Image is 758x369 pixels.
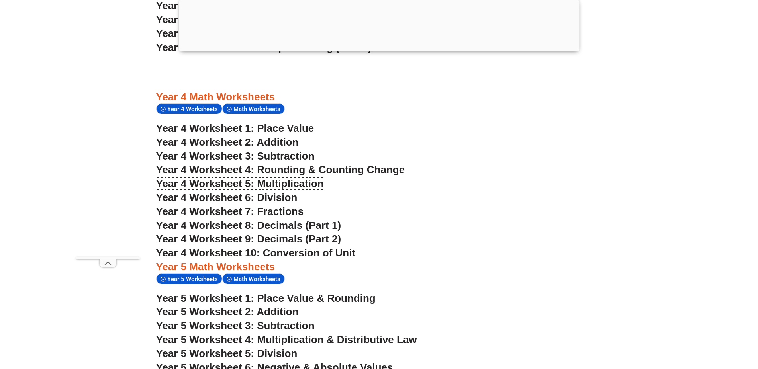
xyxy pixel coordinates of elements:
[156,233,341,245] a: Year 4 Worksheet 9: Decimals (Part 2)
[156,103,222,114] div: Year 4 Worksheets
[156,164,405,176] a: Year 4 Worksheet 4: Rounding & Counting Change
[156,292,376,304] a: Year 5 Worksheet 1: Place Value & Rounding
[156,205,304,217] a: Year 4 Worksheet 7: Fractions
[156,90,602,104] h3: Year 4 Math Worksheets
[156,122,314,134] a: Year 4 Worksheet 1: Place Value
[625,279,758,369] iframe: Chat Widget
[156,306,299,318] a: Year 5 Worksheet 2: Addition
[167,275,220,283] span: Year 5 Worksheets
[222,103,285,114] div: Math Worksheets
[76,18,140,257] iframe: Advertisement
[156,27,366,39] a: Year 3 Worksheet 9: Skip Counting (Part 1)
[222,273,285,284] div: Math Worksheets
[156,260,602,274] h3: Year 5 Math Worksheets
[156,41,372,53] a: Year 3 Worksheet 10: Skip Counting (Part 2)
[156,191,298,203] a: Year 4 Worksheet 6: Division
[156,219,341,231] a: Year 4 Worksheet 8: Decimals (Part 1)
[156,14,324,25] span: Year 3 Worksheet 8: Multiplication
[156,247,356,259] a: Year 4 Worksheet 10: Conversion of Unit
[233,105,283,113] span: Math Worksheets
[156,178,324,189] a: Year 4 Worksheet 5: Multiplication
[156,348,298,359] a: Year 5 Worksheet 5: Division
[156,334,417,346] a: Year 5 Worksheet 4: Multiplication & Distributive Law
[167,105,220,113] span: Year 4 Worksheets
[233,275,283,283] span: Math Worksheets
[156,320,315,332] a: Year 5 Worksheet 3: Subtraction
[156,150,315,162] a: Year 4 Worksheet 3: Subtraction
[156,14,394,25] a: Year 3 Worksheet 8: Multiplication(x5, x7, x8, x9)
[156,273,222,284] div: Year 5 Worksheets
[156,136,299,148] a: Year 4 Worksheet 2: Addition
